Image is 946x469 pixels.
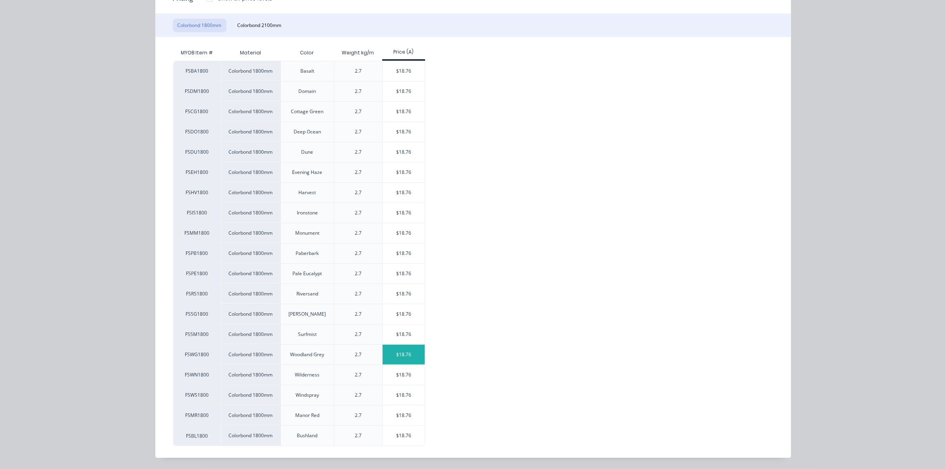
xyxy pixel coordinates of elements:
[173,284,221,304] div: FSRS1800
[298,331,317,338] div: Surfmist
[355,230,362,237] div: 2.7
[221,304,281,324] div: Colorbond 1800mm
[355,169,362,176] div: 2.7
[383,223,425,243] div: $18.76
[221,344,281,365] div: Colorbond 1800mm
[221,203,281,223] div: Colorbond 1800mm
[297,209,318,216] div: Ironstone
[294,43,320,63] div: Color
[383,345,425,365] div: $18.76
[173,365,221,385] div: FSWN1800
[355,392,362,399] div: 2.7
[355,189,362,196] div: 2.7
[173,19,226,32] button: Colorbond 1800mm
[173,304,221,324] div: FSSG1800
[382,48,426,56] div: Price (A)
[383,304,425,324] div: $18.76
[383,142,425,162] div: $18.76
[355,412,362,419] div: 2.7
[221,324,281,344] div: Colorbond 1800mm
[335,43,380,63] div: Weight kg/m
[296,250,319,257] div: Paberbark
[383,324,425,344] div: $18.76
[221,284,281,304] div: Colorbond 1800mm
[173,344,221,365] div: FSWG1800
[173,405,221,425] div: FSMR1800
[173,223,221,243] div: FSMM1800
[173,324,221,344] div: FSSM1800
[355,311,362,318] div: 2.7
[355,371,362,378] div: 2.7
[294,128,321,135] div: Deep Ocean
[173,203,221,223] div: FSIS1800
[383,122,425,142] div: $18.76
[297,432,317,439] div: Bushland
[221,101,281,122] div: Colorbond 1800mm
[355,88,362,95] div: 2.7
[383,405,425,425] div: $18.76
[173,182,221,203] div: FSHV1800
[295,412,319,419] div: Manor Red
[296,290,318,297] div: Riversand
[291,108,323,115] div: Cottage Green
[383,162,425,182] div: $18.76
[383,385,425,405] div: $18.76
[173,122,221,142] div: FSDO1800
[221,142,281,162] div: Colorbond 1800mm
[383,203,425,223] div: $18.76
[221,81,281,101] div: Colorbond 1800mm
[173,162,221,182] div: FSEH1800
[221,122,281,142] div: Colorbond 1800mm
[292,270,322,277] div: Pale Eucalypt
[221,263,281,284] div: Colorbond 1800mm
[173,263,221,284] div: FSPE1800
[221,243,281,263] div: Colorbond 1800mm
[301,149,313,156] div: Dune
[173,425,221,446] div: FSBL1800
[383,284,425,304] div: $18.76
[173,81,221,101] div: FSDM1800
[355,351,362,358] div: 2.7
[383,81,425,101] div: $18.76
[233,19,286,32] button: Colorbond 2100mm
[173,142,221,162] div: FSDU1800
[173,385,221,405] div: FSWS1800
[221,365,281,385] div: Colorbond 1800mm
[292,169,322,176] div: Evening Haze
[355,432,362,439] div: 2.7
[290,351,324,358] div: Woodland Grey
[221,61,281,81] div: Colorbond 1800mm
[383,264,425,284] div: $18.76
[173,61,221,81] div: FSBA1800
[221,162,281,182] div: Colorbond 1800mm
[173,45,221,61] div: MYOB Item #
[355,290,362,297] div: 2.7
[298,88,316,95] div: Domain
[221,425,281,446] div: Colorbond 1800mm
[295,230,319,237] div: Monument
[355,209,362,216] div: 2.7
[295,371,319,378] div: Wilderness
[355,270,362,277] div: 2.7
[221,405,281,425] div: Colorbond 1800mm
[383,102,425,122] div: $18.76
[355,108,362,115] div: 2.7
[383,365,425,385] div: $18.76
[288,311,326,318] div: [PERSON_NAME]
[221,223,281,243] div: Colorbond 1800mm
[221,385,281,405] div: Colorbond 1800mm
[355,149,362,156] div: 2.7
[173,243,221,263] div: FSPB1800
[221,182,281,203] div: Colorbond 1800mm
[383,61,425,81] div: $18.76
[221,45,281,61] div: Material
[355,331,362,338] div: 2.7
[383,183,425,203] div: $18.76
[173,101,221,122] div: FSCG1800
[383,243,425,263] div: $18.76
[296,392,319,399] div: Windspray
[355,128,362,135] div: 2.7
[383,426,425,446] div: $18.76
[355,68,362,75] div: 2.7
[300,68,314,75] div: Basalt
